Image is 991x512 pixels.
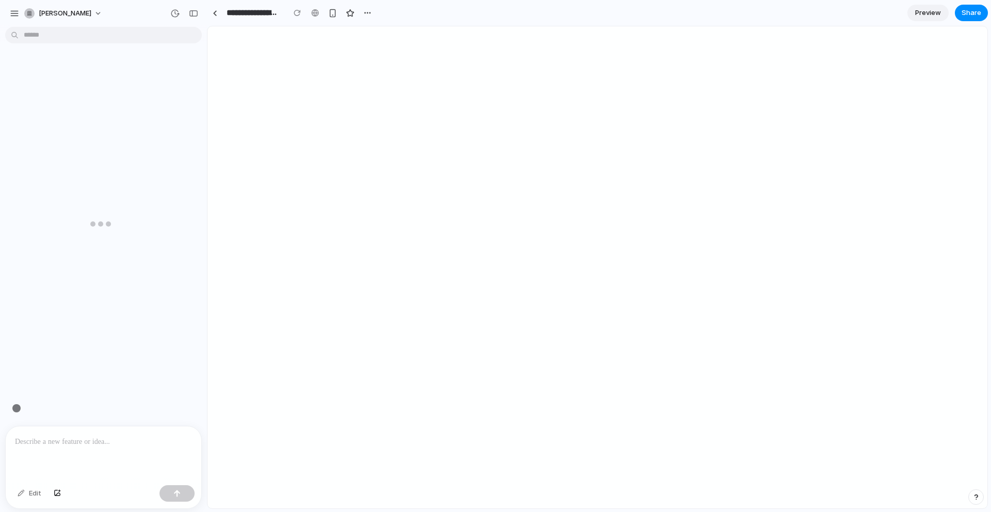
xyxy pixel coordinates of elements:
[962,8,981,18] span: Share
[20,5,107,22] button: [PERSON_NAME]
[955,5,988,21] button: Share
[907,5,949,21] a: Preview
[915,8,941,18] span: Preview
[39,8,91,19] span: [PERSON_NAME]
